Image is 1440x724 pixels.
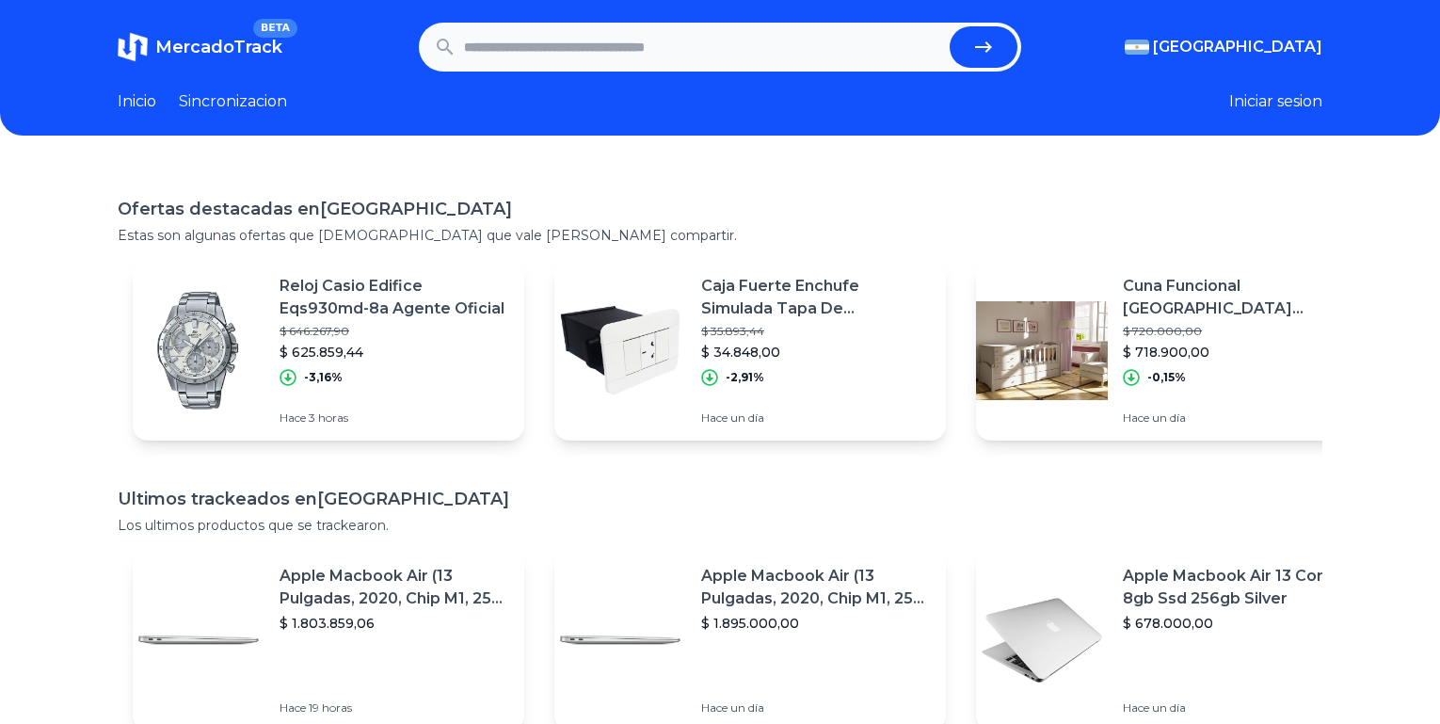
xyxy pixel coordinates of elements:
span: MercadoTrack [155,37,282,57]
a: Featured imageReloj Casio Edifice Eqs930md-8a Agente Oficial$ 646.267,90$ 625.859,44-3,16%Hace 3 ... [133,260,524,441]
p: $ 718.900,00 [1123,343,1352,362]
span: BETA [253,19,297,38]
h1: Ofertas destacadas en [GEOGRAPHIC_DATA] [118,196,1322,222]
a: Inicio [118,90,156,113]
p: $ 625.859,44 [280,343,509,362]
p: -3,16% [304,370,343,385]
p: Reloj Casio Edifice Eqs930md-8a Agente Oficial [280,275,509,320]
p: Cuna Funcional [GEOGRAPHIC_DATA][PERSON_NAME] Desmontable [1123,275,1352,320]
img: Featured image [554,574,686,706]
img: Featured image [976,574,1108,706]
p: Los ultimos productos que se trackearon. [118,516,1322,535]
button: Iniciar sesion [1229,90,1322,113]
h1: Ultimos trackeados en [GEOGRAPHIC_DATA] [118,486,1322,512]
a: Featured imageCuna Funcional [GEOGRAPHIC_DATA][PERSON_NAME] Desmontable$ 720.000,00$ 718.900,00-0... [976,260,1368,441]
a: MercadoTrackBETA [118,32,282,62]
p: -2,91% [726,370,764,385]
span: [GEOGRAPHIC_DATA] [1153,36,1322,58]
a: Featured imageCaja Fuerte Enchufe Simulada Tapa De [PERSON_NAME] Simple Lonano$ 35.893,44$ 34.848... [554,260,946,441]
p: Hace 19 horas [280,700,509,716]
p: Apple Macbook Air 13 Core I5 8gb Ssd 256gb Silver [1123,565,1352,610]
p: Apple Macbook Air (13 Pulgadas, 2020, Chip M1, 256 Gb De Ssd, 8 Gb De Ram) - Plata [280,565,509,610]
p: $ 678.000,00 [1123,614,1352,633]
p: Caja Fuerte Enchufe Simulada Tapa De [PERSON_NAME] Simple Lonano [701,275,931,320]
p: $ 1.803.859,06 [280,614,509,633]
p: $ 646.267,90 [280,324,509,339]
p: $ 720.000,00 [1123,324,1352,339]
p: Hace 3 horas [280,410,509,426]
img: Featured image [133,284,264,416]
p: -0,15% [1147,370,1186,385]
p: $ 35.893,44 [701,324,931,339]
p: Hace un día [1123,700,1352,716]
img: Featured image [554,284,686,416]
img: Featured image [976,284,1108,416]
p: Hace un día [701,410,931,426]
p: Estas son algunas ofertas que [DEMOGRAPHIC_DATA] que vale [PERSON_NAME] compartir. [118,226,1322,245]
p: Apple Macbook Air (13 Pulgadas, 2020, Chip M1, 256 Gb De Ssd, 8 Gb De Ram) - Plata [701,565,931,610]
p: $ 1.895.000,00 [701,614,931,633]
p: Hace un día [1123,410,1352,426]
p: Hace un día [701,700,931,716]
p: $ 34.848,00 [701,343,931,362]
a: Sincronizacion [179,90,287,113]
button: [GEOGRAPHIC_DATA] [1125,36,1322,58]
img: MercadoTrack [118,32,148,62]
img: Argentina [1125,40,1149,55]
img: Featured image [133,574,264,706]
